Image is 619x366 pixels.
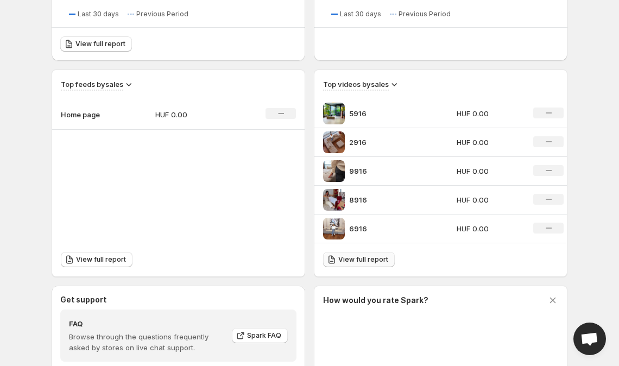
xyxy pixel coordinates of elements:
[349,137,431,148] p: 2916
[457,223,521,234] p: HUF 0.00
[349,166,431,176] p: 9916
[78,10,119,18] span: Last 30 days
[457,108,521,119] p: HUF 0.00
[75,40,125,48] span: View full report
[323,79,389,90] h3: Top videos by sales
[323,103,345,124] img: 5916
[349,194,431,205] p: 8916
[457,194,521,205] p: HUF 0.00
[457,137,521,148] p: HUF 0.00
[323,252,395,267] a: View full report
[349,108,431,119] p: 5916
[69,331,224,353] p: Browse through the questions frequently asked by stores on live chat support.
[76,255,126,264] span: View full report
[61,109,115,120] p: Home page
[323,160,345,182] img: 9916
[349,223,431,234] p: 6916
[232,328,288,343] a: Spark FAQ
[323,189,345,211] img: 8916
[247,331,281,340] span: Spark FAQ
[457,166,521,176] p: HUF 0.00
[60,36,132,52] a: View full report
[61,252,132,267] a: View full report
[323,218,345,239] img: 6916
[399,10,451,18] span: Previous Period
[573,323,606,355] a: Open chat
[323,295,428,306] h3: How would you rate Spark?
[155,109,232,120] p: HUF 0.00
[60,294,106,305] h3: Get support
[136,10,188,18] span: Previous Period
[340,10,381,18] span: Last 30 days
[61,79,123,90] h3: Top feeds by sales
[323,131,345,153] img: 2916
[338,255,388,264] span: View full report
[69,318,224,329] h4: FAQ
